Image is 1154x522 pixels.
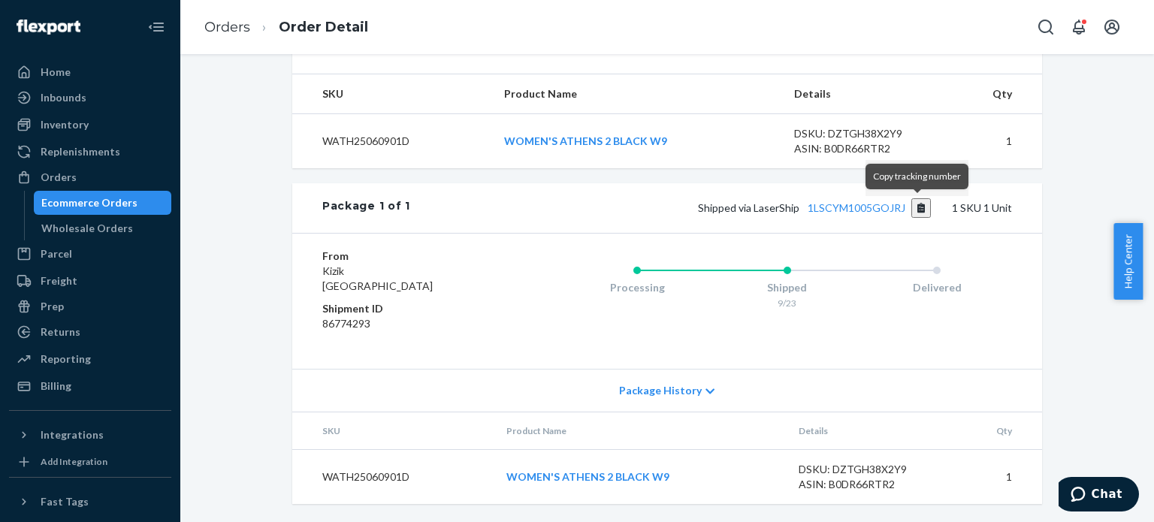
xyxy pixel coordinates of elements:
td: WATH25060901D [292,450,494,505]
span: Package History [619,383,702,398]
th: Product Name [494,412,787,450]
span: Kizik [GEOGRAPHIC_DATA] [322,264,433,292]
dd: 86774293 [322,316,502,331]
button: Open account menu [1097,12,1127,42]
div: Inbounds [41,90,86,105]
button: Integrations [9,423,171,447]
div: Returns [41,324,80,339]
a: Wholesale Orders [34,216,172,240]
div: Billing [41,379,71,394]
div: DSKU: DZTGH38X2Y9 [799,462,940,477]
span: Shipped via LaserShip [698,201,932,214]
th: SKU [292,412,494,450]
div: ASIN: B0DR66RTR2 [799,477,940,492]
ol: breadcrumbs [192,5,380,50]
th: Details [787,412,952,450]
td: WATH25060901D [292,114,492,169]
div: Delivered [862,280,1012,295]
div: Parcel [41,246,72,261]
th: Details [782,74,947,114]
button: Copy tracking number [911,198,932,218]
dt: Shipment ID [322,301,502,316]
a: Orders [9,165,171,189]
div: Prep [41,299,64,314]
div: Add Integration [41,455,107,468]
a: WOMEN'S ATHENS 2 BLACK W9 [506,470,669,483]
td: 1 [952,450,1042,505]
a: Ecommerce Orders [34,191,172,215]
th: SKU [292,74,492,114]
button: Open notifications [1064,12,1094,42]
div: 9/23 [712,297,862,309]
div: Orders [41,170,77,185]
div: Package 1 of 1 [322,198,410,218]
a: Reporting [9,347,171,371]
a: Home [9,60,171,84]
div: Replenishments [41,144,120,159]
a: WOMEN'S ATHENS 2 BLACK W9 [504,134,667,147]
div: Processing [562,280,712,295]
div: DSKU: DZTGH38X2Y9 [794,126,935,141]
div: Fast Tags [41,494,89,509]
th: Product Name [492,74,781,114]
th: Qty [947,74,1042,114]
div: Home [41,65,71,80]
a: Orders [204,19,250,35]
a: Billing [9,374,171,398]
button: Fast Tags [9,490,171,514]
a: Replenishments [9,140,171,164]
a: 1LSCYM1005GOJRJ [808,201,905,214]
iframe: Opens a widget where you can chat to one of our agents [1059,477,1139,514]
a: Prep [9,294,171,318]
div: Integrations [41,427,104,442]
div: Ecommerce Orders [41,195,137,210]
div: ASIN: B0DR66RTR2 [794,141,935,156]
a: Inventory [9,113,171,137]
a: Parcel [9,242,171,266]
div: Freight [41,273,77,288]
button: Help Center [1113,223,1143,300]
button: Open Search Box [1031,12,1061,42]
div: Inventory [41,117,89,132]
a: Freight [9,269,171,293]
dt: From [322,249,502,264]
span: Copy tracking number [873,170,961,182]
button: Close Navigation [141,12,171,42]
a: Inbounds [9,86,171,110]
div: Shipped [712,280,862,295]
a: Order Detail [279,19,368,35]
img: Flexport logo [17,20,80,35]
a: Add Integration [9,453,171,471]
div: Wholesale Orders [41,221,133,236]
td: 1 [947,114,1042,169]
div: Reporting [41,352,91,367]
th: Qty [952,412,1042,450]
div: 1 SKU 1 Unit [410,198,1012,218]
a: Returns [9,320,171,344]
